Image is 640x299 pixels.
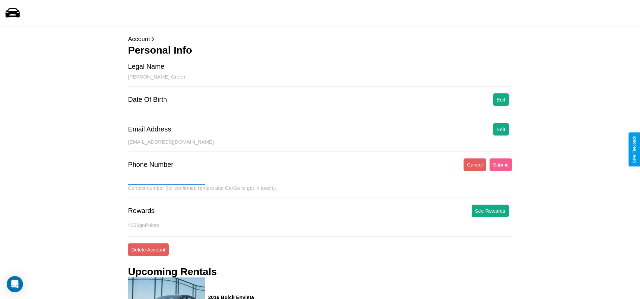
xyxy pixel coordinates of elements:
div: [PERSON_NAME] Green [128,74,512,87]
div: Date Of Birth [128,96,167,103]
div: Give Feedback [632,136,637,163]
button: See Rewards [472,205,509,217]
div: Open Intercom Messenger [7,276,23,292]
button: Submit [490,158,512,171]
button: Cancel [464,158,486,171]
button: Edit [493,123,509,136]
button: Edit [493,93,509,106]
div: Rewards [128,207,155,215]
h3: Personal Info [128,44,512,56]
p: 4339 goPoints [128,220,512,230]
div: [EMAIL_ADDRESS][DOMAIN_NAME] [128,139,512,152]
div: Legal Name [128,63,164,70]
button: Delete Account [128,243,169,256]
p: Account [128,34,512,44]
div: Phone Number [128,161,173,169]
div: Contact number (for confirmed renters and CarGo to get in touch). [128,185,512,198]
h3: Upcoming Rentals [128,266,217,277]
div: Email Address [128,125,171,133]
